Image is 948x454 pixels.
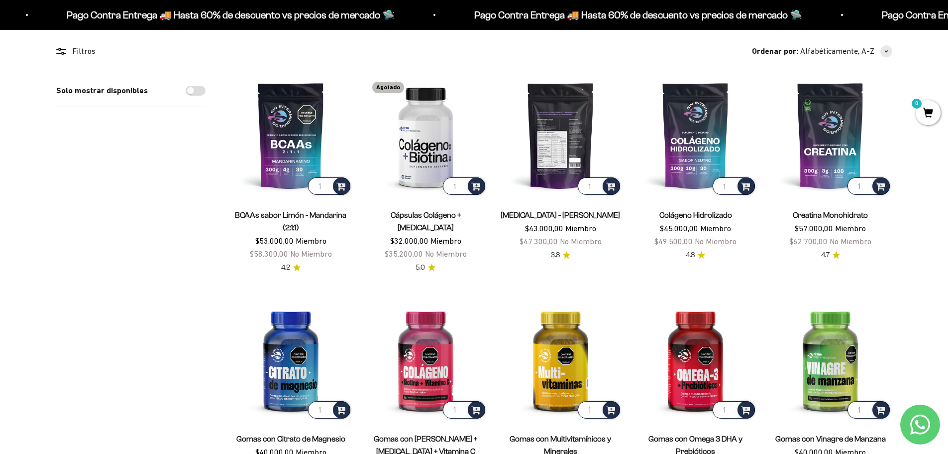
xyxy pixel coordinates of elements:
[501,211,620,219] a: [MEDICAL_DATA] - [PERSON_NAME]
[835,224,866,233] span: Miembro
[916,108,941,119] a: 0
[565,224,596,233] span: Miembro
[551,250,570,261] a: 3.83.8 de 5.0 estrellas
[250,249,288,258] span: $58.300,00
[775,435,886,443] a: Gomas con Vinagre de Manzana
[281,262,290,273] span: 4.2
[795,224,833,233] span: $57.000,00
[695,237,737,246] span: No Miembro
[499,74,622,197] img: Citrato de Magnesio - Sabor Limón
[425,249,467,258] span: No Miembro
[700,224,731,233] span: Miembro
[469,7,797,23] p: Pago Contra Entrega 🚚 Hasta 60% de descuento vs precios de mercado 🛸
[62,7,390,23] p: Pago Contra Entrega 🚚 Hasta 60% de descuento vs precios de mercado 🛸
[793,211,868,219] a: Creatina Monohidrato
[911,98,923,110] mark: 0
[752,45,798,58] span: Ordenar por:
[551,250,560,261] span: 3.8
[800,45,874,58] span: Alfabéticamente, A-Z
[290,249,332,258] span: No Miembro
[660,224,698,233] span: $45.000,00
[686,250,705,261] a: 4.84.8 de 5.0 estrellas
[236,435,345,443] a: Gomas con Citrato de Magnesio
[296,236,326,245] span: Miembro
[391,211,461,232] a: Cápsulas Colágeno + [MEDICAL_DATA]
[560,237,602,246] span: No Miembro
[821,250,830,261] span: 4.7
[56,84,148,97] label: Solo mostrar disponibles
[416,262,425,273] span: 5.0
[281,262,301,273] a: 4.24.2 de 5.0 estrellas
[56,45,206,58] div: Filtros
[789,237,828,246] span: $62.700,00
[800,45,892,58] button: Alfabéticamente, A-Z
[385,249,423,258] span: $35.200,00
[659,211,732,219] a: Colágeno Hidrolizado
[430,236,461,245] span: Miembro
[686,250,695,261] span: 4.8
[654,237,693,246] span: $49.500,00
[830,237,871,246] span: No Miembro
[416,262,435,273] a: 5.05.0 de 5.0 estrellas
[821,250,840,261] a: 4.74.7 de 5.0 estrellas
[255,236,294,245] span: $53.000,00
[235,211,346,232] a: BCAAs sabor Limón - Mandarina (2:1:1)
[525,224,563,233] span: $43.000,00
[390,236,428,245] span: $32.000,00
[520,237,558,246] span: $47.300,00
